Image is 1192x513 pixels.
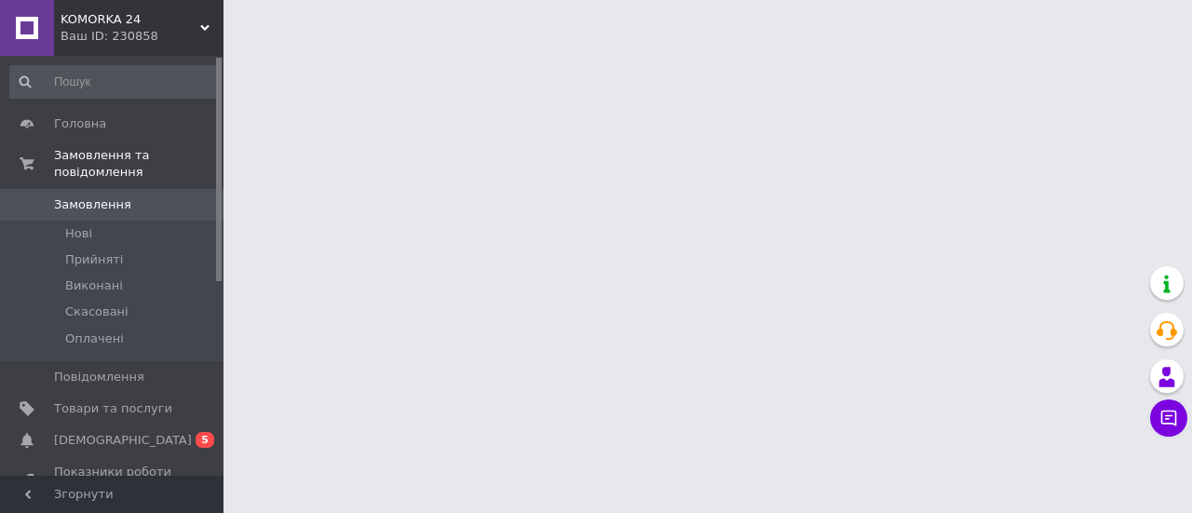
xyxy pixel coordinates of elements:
[54,400,172,417] span: Товари та послуги
[9,65,220,99] input: Пошук
[65,331,124,347] span: Оплачені
[61,28,223,45] div: Ваш ID: 230858
[65,277,123,294] span: Виконані
[54,196,131,213] span: Замовлення
[54,147,223,181] span: Замовлення та повідомлення
[65,225,92,242] span: Нові
[54,369,144,385] span: Повідомлення
[65,251,123,268] span: Прийняті
[54,115,106,132] span: Головна
[61,11,200,28] span: KOMORKA 24
[54,432,192,449] span: [DEMOGRAPHIC_DATA]
[65,304,129,320] span: Скасовані
[54,464,172,497] span: Показники роботи компанії
[1150,399,1187,437] button: Чат з покупцем
[196,432,214,448] span: 5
